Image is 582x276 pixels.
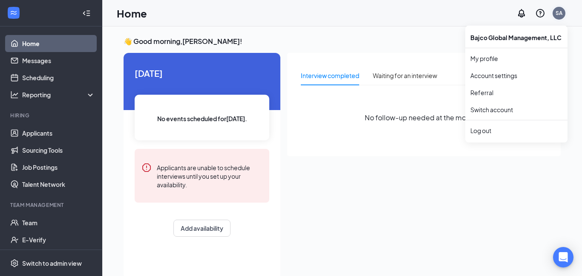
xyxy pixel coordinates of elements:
[22,125,95,142] a: Applicants
[22,259,82,267] div: Switch to admin view
[22,69,95,86] a: Scheduling
[117,6,147,20] h1: Home
[10,112,93,119] div: Hiring
[470,126,562,135] div: Log out
[141,163,152,173] svg: Error
[22,52,95,69] a: Messages
[22,176,95,193] a: Talent Network
[553,247,573,267] div: Open Intercom Messenger
[22,159,95,176] a: Job Postings
[10,90,19,99] svg: Analysis
[22,142,95,159] a: Sourcing Tools
[470,71,562,80] a: Account settings
[470,88,562,97] a: Referral
[9,9,18,17] svg: WorkstreamLogo
[22,248,95,265] a: Documents
[516,8,527,18] svg: Notifications
[157,163,262,189] div: Applicants are unable to schedule interviews until you set up your availability.
[301,71,359,80] div: Interview completed
[22,231,95,248] a: E-Verify
[465,29,568,46] div: Bajco Global Management, LLC
[556,9,562,17] div: SA
[22,35,95,52] a: Home
[124,37,561,46] h3: 👋 Good morning, [PERSON_NAME] !
[10,201,93,209] div: Team Management
[22,214,95,231] a: Team
[535,8,545,18] svg: QuestionInfo
[82,9,91,17] svg: Collapse
[470,106,513,113] a: Switch account
[470,54,562,63] a: My profile
[157,114,247,123] span: No events scheduled for [DATE] .
[365,112,483,123] span: No follow-up needed at the moment
[22,90,95,99] div: Reporting
[173,220,230,237] button: Add availability
[10,259,19,267] svg: Settings
[135,67,269,80] span: [DATE]
[373,71,437,80] div: Waiting for an interview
